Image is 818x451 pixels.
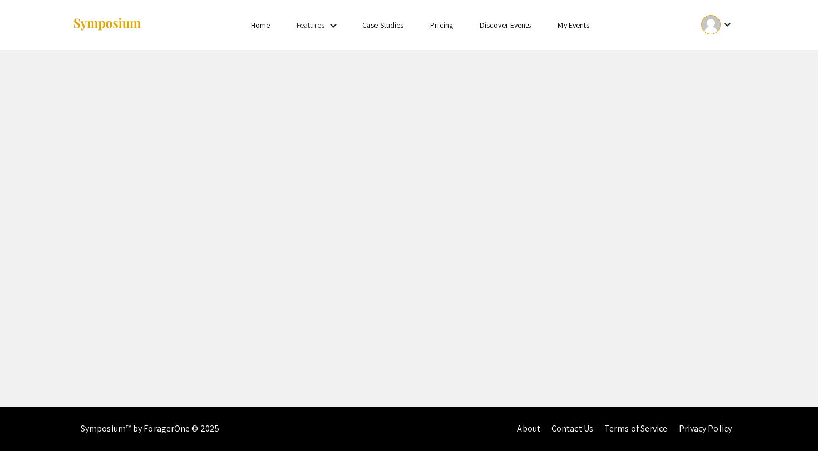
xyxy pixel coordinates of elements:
[551,423,593,434] a: Contact Us
[81,407,219,451] div: Symposium™ by ForagerOne © 2025
[604,423,668,434] a: Terms of Service
[72,17,142,32] img: Symposium by ForagerOne
[558,20,589,30] a: My Events
[251,20,270,30] a: Home
[689,12,746,37] button: Expand account dropdown
[327,19,340,32] mat-icon: Expand Features list
[480,20,531,30] a: Discover Events
[362,20,403,30] a: Case Studies
[297,20,324,30] a: Features
[721,18,734,31] mat-icon: Expand account dropdown
[430,20,453,30] a: Pricing
[517,423,540,434] a: About
[679,423,732,434] a: Privacy Policy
